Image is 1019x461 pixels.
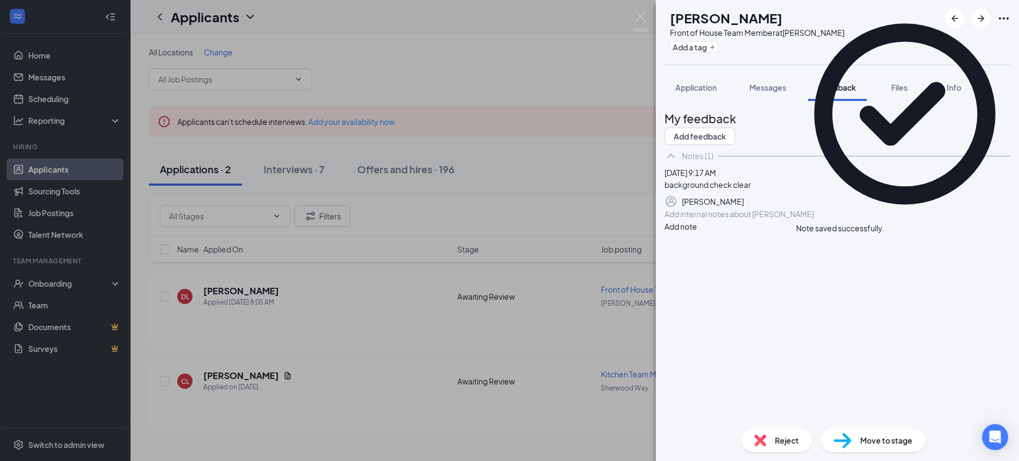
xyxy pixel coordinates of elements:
[670,9,782,27] h1: [PERSON_NAME]
[796,223,884,234] div: Note saved successfully.
[670,41,718,53] button: PlusAdd a tag
[682,195,744,207] div: [PERSON_NAME]
[749,83,786,92] span: Messages
[796,5,1014,223] svg: CheckmarkCircle
[982,424,1008,450] div: Open Intercom Messenger
[664,168,716,178] span: [DATE] 9:17 AM
[682,150,713,161] div: Notes (1)
[670,27,844,38] div: Front of House Team Member at [PERSON_NAME]
[860,434,912,446] span: Move to stage
[775,434,799,446] span: Reject
[664,195,678,208] svg: Profile
[664,179,1010,191] div: background check clear
[664,128,735,145] button: Add feedback
[664,149,678,162] svg: ChevronUp
[709,44,716,50] svg: Plus
[675,83,717,92] span: Application
[664,220,697,232] button: Add note
[664,110,1010,128] h2: My feedback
